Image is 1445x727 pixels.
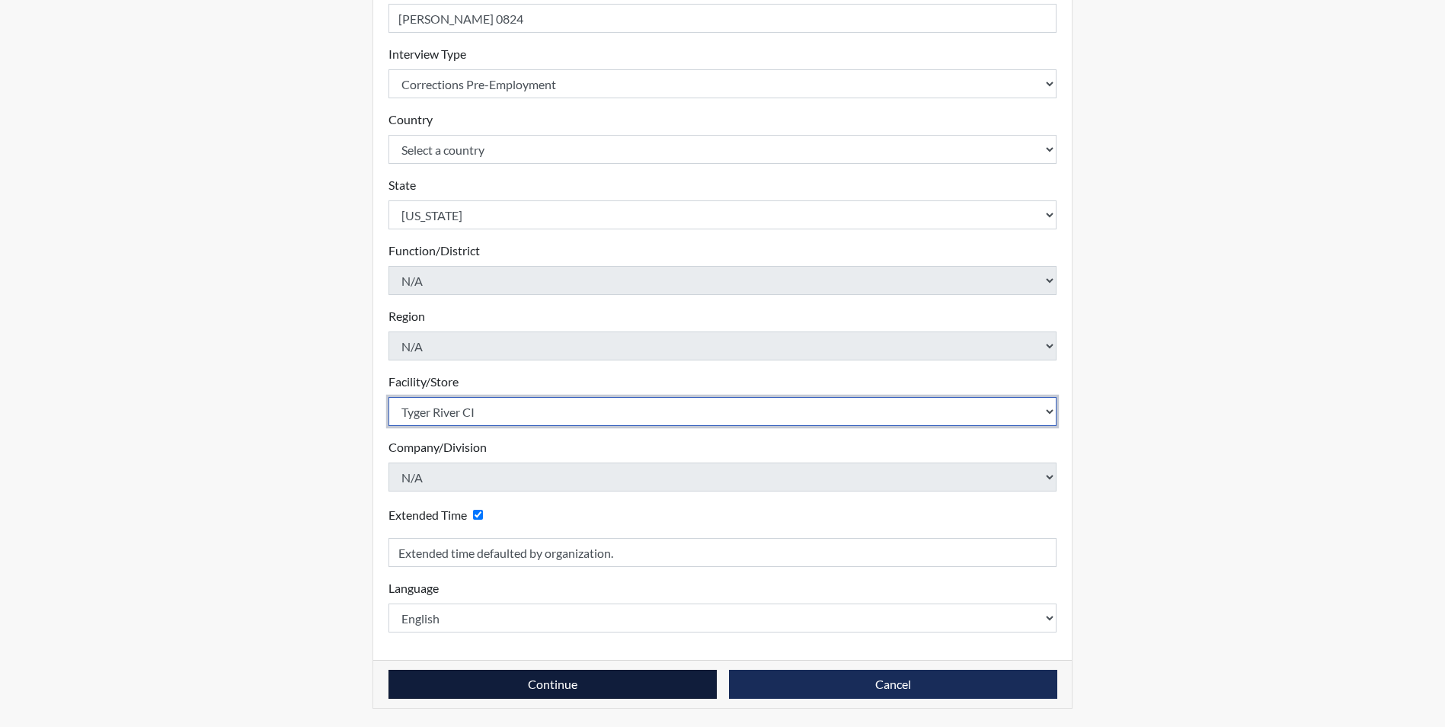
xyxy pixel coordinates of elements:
button: Cancel [729,670,1057,699]
label: Language [388,579,439,597]
label: Company/Division [388,438,487,456]
label: Facility/Store [388,373,459,391]
label: Region [388,307,425,325]
input: Reason for Extension [388,538,1057,567]
label: Country [388,110,433,129]
label: Extended Time [388,506,467,524]
label: Interview Type [388,45,466,63]
button: Continue [388,670,717,699]
label: State [388,176,416,194]
input: Insert a Registration ID, which needs to be a unique alphanumeric value for each interviewee [388,4,1057,33]
div: Checking this box will provide the interviewee with an accomodation of extra time to answer each ... [388,504,489,526]
label: Function/District [388,242,480,260]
